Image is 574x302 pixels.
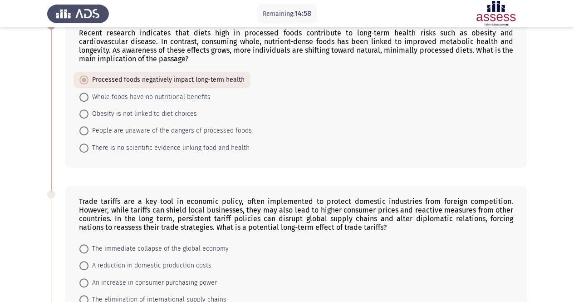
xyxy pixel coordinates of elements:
span: An increase in consumer purchasing power [88,277,217,288]
img: Assessment logo of ASSESS English Language Assessment (3 Module) (Ad - IB) [465,1,527,26]
span: People are unaware of the dangers of processed foods [88,125,252,136]
p: Remaining: [263,8,311,20]
span: There is no scientific evidence linking food and health [88,143,250,153]
span: 14:58 [294,9,311,18]
span: Obesity is not linked to diet choices [88,109,197,119]
span: Whole foods have no nutritional benefits [88,92,211,103]
span: Processed foods negatively impact long-term health [88,74,245,85]
div: Trade tariffs are a key tool in economic policy, often implemented to protect domestic industries... [79,197,513,232]
img: Assess Talent Management logo [47,1,109,26]
div: Recent research indicates that diets high in processed foods contribute to long-term health risks... [79,29,513,63]
span: A reduction in domestic production costs [88,260,211,271]
span: The immediate collapse of the global economy [88,243,229,254]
